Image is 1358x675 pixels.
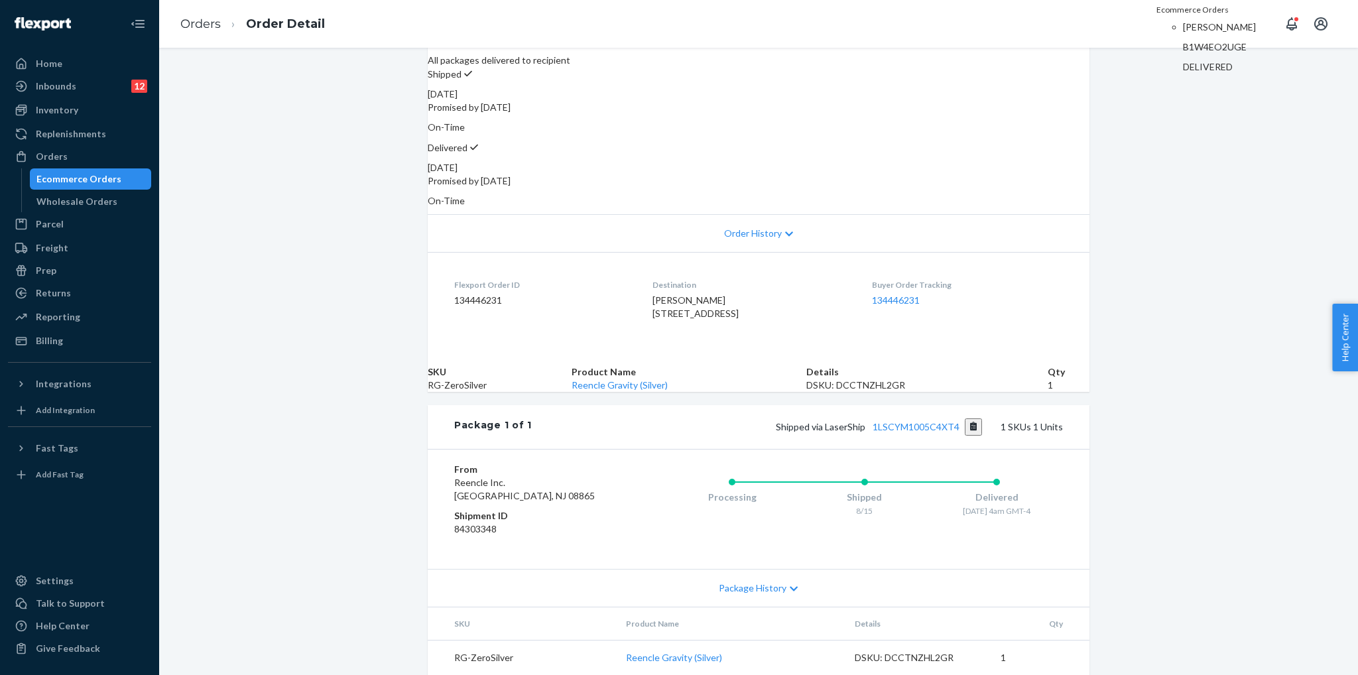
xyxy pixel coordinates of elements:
[428,30,1089,67] div: All packages delivered to recipient
[36,57,62,70] div: Home
[965,418,983,436] button: Copy tracking number
[532,418,1063,436] div: 1 SKUs 1 Units
[428,101,1089,114] p: Promised by [DATE]
[36,404,95,416] div: Add Integration
[36,150,68,163] div: Orders
[428,161,1089,174] div: [DATE]
[8,214,151,235] a: Parcel
[36,80,76,93] div: Inbounds
[36,172,121,186] div: Ecommerce Orders
[36,310,80,324] div: Reporting
[246,17,325,31] a: Order Detail
[428,121,1089,134] p: On-Time
[15,17,71,31] img: Flexport logo
[8,638,151,659] button: Give Feedback
[652,279,850,290] dt: Destination
[1156,5,1276,14] h6: Ecommerce Orders
[36,264,56,277] div: Prep
[36,127,106,141] div: Replenishments
[131,80,147,93] div: 12
[454,279,631,290] dt: Flexport Order ID
[1183,40,1276,54] p: B1W4EO2UGE
[428,379,572,392] td: RG-ZeroSilver
[8,123,151,145] a: Replenishments
[8,570,151,591] a: Settings
[798,505,931,517] div: 8/15
[8,237,151,259] a: Freight
[36,619,90,633] div: Help Center
[844,607,990,641] th: Details
[454,418,532,436] div: Package 1 of 1
[8,438,151,459] button: Fast Tags
[719,582,786,595] span: Package History
[428,640,615,675] td: RG-ZeroSilver
[36,334,63,347] div: Billing
[806,379,1048,392] div: DSKU: DCCTNZHL2GR
[8,464,151,485] a: Add Fast Tag
[36,241,68,255] div: Freight
[572,379,668,391] a: Reencle Gravity (Silver)
[8,306,151,328] a: Reporting
[666,491,798,504] div: Processing
[30,168,152,190] a: Ecommerce Orders
[428,194,1089,208] p: On-Time
[30,191,152,212] a: Wholesale Orders
[428,67,1089,81] p: Shipped
[806,365,1048,379] th: Details
[8,615,151,637] a: Help Center
[428,607,615,641] th: SKU
[572,365,806,379] th: Product Name
[1308,11,1334,37] button: Open account menu
[8,76,151,97] a: Inbounds12
[36,574,74,587] div: Settings
[615,607,844,641] th: Product Name
[8,260,151,281] a: Prep
[36,217,64,231] div: Parcel
[8,593,151,614] a: Talk to Support
[8,53,151,74] a: Home
[454,509,613,522] dt: Shipment ID
[428,141,1089,154] p: Delivered
[8,373,151,395] button: Integrations
[428,174,1089,188] p: Promised by [DATE]
[36,377,92,391] div: Integrations
[125,11,151,37] button: Close Navigation
[454,477,595,501] span: Reencle Inc. [GEOGRAPHIC_DATA], NJ 08865
[180,17,221,31] a: Orders
[8,330,151,351] a: Billing
[454,463,613,476] dt: From
[855,651,979,664] div: DSKU: DCCTNZHL2GR
[36,597,105,610] div: Talk to Support
[873,421,959,432] a: 1LSCYM1005C4XT4
[1183,60,1276,74] div: DELIVERED
[798,491,931,504] div: Shipped
[36,103,78,117] div: Inventory
[170,5,336,44] ol: breadcrumbs
[872,279,1063,290] dt: Buyer Order Tracking
[776,421,983,432] span: Shipped via LaserShip
[930,491,1063,504] div: Delivered
[8,146,151,167] a: Orders
[428,88,1089,101] div: [DATE]
[626,652,722,663] a: Reencle Gravity (Silver)
[1048,365,1089,379] th: Qty
[724,227,782,240] span: Order History
[8,282,151,304] a: Returns
[454,294,631,307] dd: 134446231
[454,522,613,536] dd: 84303348
[1048,379,1089,392] td: 1
[36,195,117,208] div: Wholesale Orders
[36,642,100,655] div: Give Feedback
[652,294,739,319] span: [PERSON_NAME] [STREET_ADDRESS]
[990,607,1089,641] th: Qty
[1278,11,1305,37] button: Open notifications
[1332,304,1358,371] button: Help Center
[8,99,151,121] a: Inventory
[8,400,151,421] a: Add Integration
[930,505,1063,517] div: [DATE] 4am GMT-4
[872,294,920,306] a: 134446231
[1183,21,1276,34] p: [PERSON_NAME]
[36,442,78,455] div: Fast Tags
[36,469,84,480] div: Add Fast Tag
